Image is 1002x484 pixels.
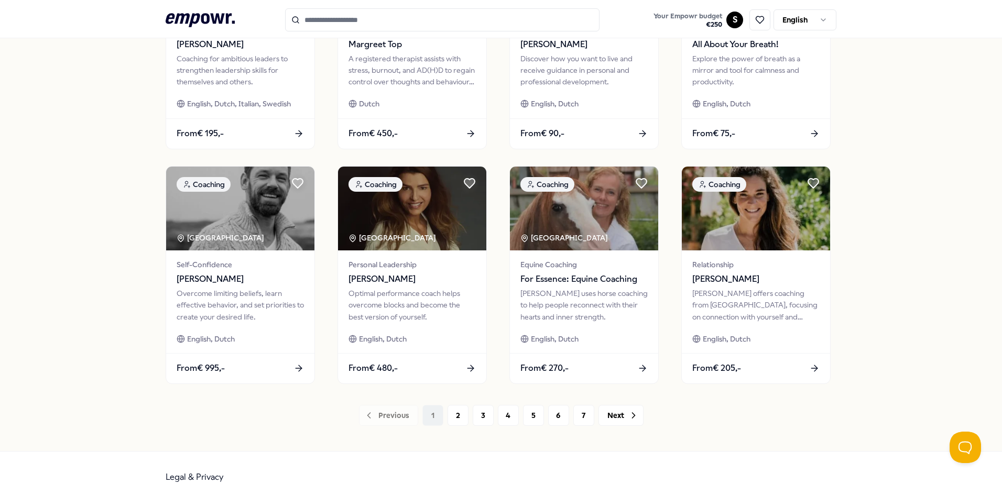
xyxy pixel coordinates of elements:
a: package imageCoachingRelationship[PERSON_NAME][PERSON_NAME] offers coaching from [GEOGRAPHIC_DATA... [681,166,831,384]
div: Coaching for ambitious leaders to strengthen leadership skills for themselves and others. [177,53,304,88]
span: English, Dutch [359,333,407,345]
div: A registered therapist assists with stress, burnout, and AD(H)D to regain control over thoughts a... [348,53,476,88]
div: Coaching [177,177,231,192]
span: [PERSON_NAME] [520,38,648,51]
img: package image [338,167,486,250]
span: From € 205,- [692,361,741,375]
span: For Essence: Equine Coaching [520,272,648,286]
span: [PERSON_NAME] [348,272,476,286]
iframe: Help Scout Beacon - Open [950,432,981,463]
div: Coaching [520,177,574,192]
div: Coaching [348,177,402,192]
div: [GEOGRAPHIC_DATA] [348,232,438,244]
span: All About Your Breath! [692,38,820,51]
div: Explore the power of breath as a mirror and tool for calmness and productivity. [692,53,820,88]
span: English, Dutch [703,333,750,345]
img: package image [682,167,830,250]
span: English, Dutch [531,333,579,345]
button: 7 [573,405,594,426]
span: From € 90,- [520,127,564,140]
span: Self-Confidence [177,259,304,270]
a: Your Empowr budget€250 [649,9,726,31]
button: Next [598,405,644,426]
span: From € 450,- [348,127,398,140]
span: English, Dutch [703,98,750,109]
span: English, Dutch [187,333,235,345]
button: Your Empowr budget€250 [651,10,724,31]
a: package imageCoaching[GEOGRAPHIC_DATA] Self-Confidence[PERSON_NAME]Overcome limiting beliefs, lea... [166,166,315,384]
span: From € 480,- [348,361,398,375]
span: From € 270,- [520,361,569,375]
div: [GEOGRAPHIC_DATA] [520,232,609,244]
div: Overcome limiting beliefs, learn effective behavior, and set priorities to create your desired life. [177,288,304,323]
span: From € 75,- [692,127,735,140]
button: 6 [548,405,569,426]
div: Coaching [692,177,746,192]
span: [PERSON_NAME] [692,272,820,286]
span: English, Dutch [531,98,579,109]
div: Discover how you want to live and receive guidance in personal and professional development. [520,53,648,88]
a: package imageCoaching[GEOGRAPHIC_DATA] Personal Leadership[PERSON_NAME]Optimal performance coach ... [337,166,487,384]
button: S [726,12,743,28]
span: Equine Coaching [520,259,648,270]
span: Relationship [692,259,820,270]
span: From € 195,- [177,127,224,140]
img: package image [166,167,314,250]
button: 5 [523,405,544,426]
a: Legal & Privacy [166,472,224,482]
span: Personal Leadership [348,259,476,270]
button: 3 [473,405,494,426]
span: Margreet Top [348,38,476,51]
div: [PERSON_NAME] uses horse coaching to help people reconnect with their hearts and inner strength. [520,288,648,323]
input: Search for products, categories or subcategories [285,8,600,31]
a: package imageCoaching[GEOGRAPHIC_DATA] Equine CoachingFor Essence: Equine Coaching[PERSON_NAME] u... [509,166,659,384]
span: English, Dutch, Italian, Swedish [187,98,291,109]
div: [GEOGRAPHIC_DATA] [177,232,266,244]
img: package image [510,167,658,250]
span: [PERSON_NAME] [177,38,304,51]
button: 2 [448,405,469,426]
span: Dutch [359,98,379,109]
div: Optimal performance coach helps overcome blocks and become the best version of yourself. [348,288,476,323]
button: 4 [498,405,519,426]
span: [PERSON_NAME] [177,272,304,286]
div: [PERSON_NAME] offers coaching from [GEOGRAPHIC_DATA], focusing on connection with yourself and ot... [692,288,820,323]
span: € 250 [654,20,722,29]
span: From € 995,- [177,361,225,375]
span: Your Empowr budget [654,12,722,20]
